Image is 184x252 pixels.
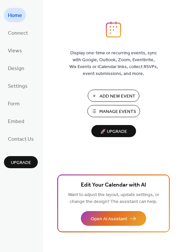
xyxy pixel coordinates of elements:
a: Contact Us [4,132,38,146]
button: Add New Event [88,90,139,102]
span: Display one-time or recurring events, sync with Google, Outlook, Zoom, Eventbrite, Wix Events or ... [69,50,158,77]
button: Manage Events [87,105,140,117]
a: Home [4,8,26,22]
span: 🚀 Upgrade [95,127,132,136]
a: Form [4,96,24,111]
span: Views [8,46,22,56]
a: Design [4,61,28,75]
span: Manage Events [99,108,136,115]
span: Want to adjust the layout, update settings, or change the design? The assistant can help. [68,190,159,206]
span: Embed [8,117,24,127]
a: Connect [4,26,32,40]
span: Edit Your Calendar with AI [81,181,146,190]
span: Form [8,99,20,109]
span: Connect [8,28,28,39]
img: logo_icon.svg [106,21,121,38]
span: Home [8,10,22,21]
span: Design [8,63,24,74]
a: Embed [4,114,28,128]
button: 🚀 Upgrade [91,125,136,137]
span: Contact Us [8,134,34,145]
button: Upgrade [4,156,38,168]
a: Settings [4,79,32,93]
span: Settings [8,81,28,92]
span: Add New Event [100,93,135,100]
span: Open AI Assistant [91,216,127,223]
span: Upgrade [11,159,31,166]
button: Open AI Assistant [81,211,146,226]
a: Views [4,43,26,58]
